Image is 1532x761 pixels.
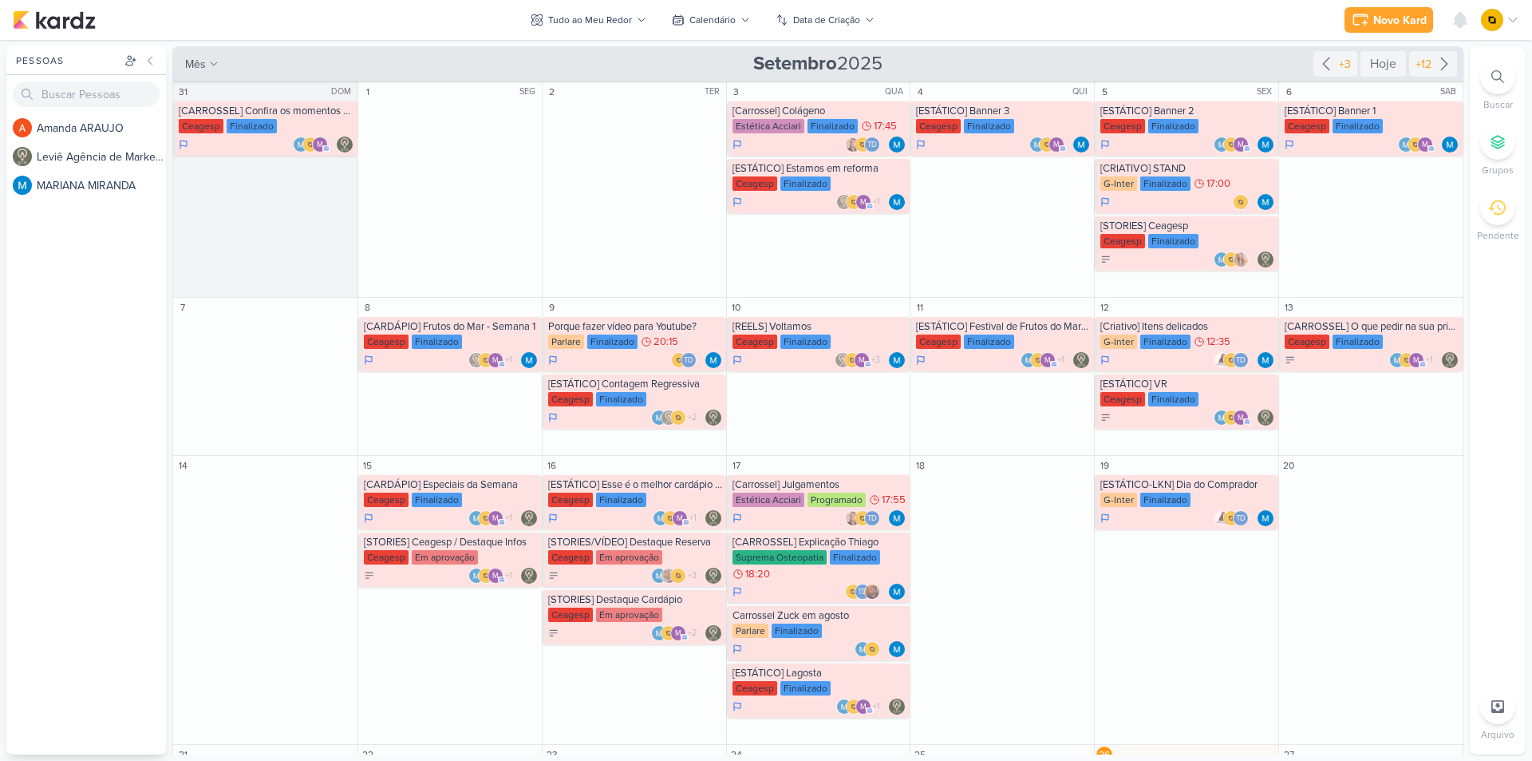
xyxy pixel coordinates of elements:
[1258,252,1273,268] div: Responsável: Leviê Agência de Marketing Digital
[548,512,558,525] div: Em Andamento
[916,105,1091,117] div: [ESTÁTICO] Banner 3
[846,194,862,210] img: IDBOX - Agência de Design
[916,354,926,367] div: Em Andamento
[874,121,897,132] span: 17:45
[293,137,309,153] img: MARIANA MIRANDA
[661,410,677,426] img: Leviê Agência de Marketing Digital
[293,137,332,153] div: Colaboradores: MARIANA MIRANDA, IDBOX - Agência de Design, mlegnaioli@gmail.com
[364,493,409,507] div: Ceagesp
[13,10,96,30] img: kardz.app
[1333,335,1383,349] div: Finalizado
[705,510,721,526] img: Leviê Agência de Marketing Digital
[1030,352,1046,368] img: IDBOX - Agência de Design
[488,568,503,584] div: mlegnaioli@gmail.com
[916,119,961,133] div: Ceagesp
[855,510,871,526] img: IDBOX - Agência de Design
[544,299,560,315] div: 9
[1360,51,1406,77] div: Hoje
[677,515,683,523] p: m
[845,137,861,153] img: Tatiane Acciari
[412,335,462,349] div: Finalizado
[882,494,906,505] span: 17:55
[1056,354,1064,367] span: +1
[488,352,503,368] div: mlegnaioli@gmail.com
[1412,56,1435,73] div: +12
[1399,352,1415,368] img: IDBOX - Agência de Design
[1233,252,1249,268] img: Yasmin Yumi
[889,194,905,210] img: MARIANA MIRANDA
[671,352,687,368] img: IDBOX - Agência de Design
[412,550,478,565] div: Em aprovação
[492,515,499,523] p: m
[1021,352,1036,368] img: MARIANA MIRANDA
[836,194,884,210] div: Colaboradores: Leviê Agência de Marketing Digital, IDBOX - Agência de Design, mlegnaioli@gmail.co...
[364,478,539,491] div: [CARDÁPIO] Especiais da Semana
[1044,357,1051,365] p: m
[1470,59,1526,112] li: Ctrl + F
[1096,458,1112,474] div: 19
[1285,320,1459,333] div: [CARROSSEL] O que pedir na sua primeira visita ao Festivais Ceagesp
[1214,410,1230,426] img: MARIANA MIRANDA
[1140,335,1190,349] div: Finalizado
[912,84,928,100] div: 4
[364,512,373,525] div: Em Andamento
[780,176,831,191] div: Finalizado
[1223,410,1239,426] img: IDBOX - Agência de Design
[521,510,537,526] div: Responsável: Leviê Agência de Marketing Digital
[1100,493,1137,507] div: G-Inter
[1424,354,1433,367] span: +1
[37,149,166,165] div: L e v i ê A g ê n c i a d e M a r k e t i n g D i g i t a l
[492,357,499,365] p: m
[312,137,328,153] div: mlegnaioli@gmail.com
[705,85,725,98] div: TER
[651,568,701,584] div: Colaboradores: MARIANA MIRANDA, Sarah Violante, IDBOX - Agência de Design, mlegnaioli@gmail.com, ...
[753,52,837,75] strong: Setembro
[864,510,880,526] div: Thais de carvalho
[364,550,409,565] div: Ceagesp
[331,85,356,98] div: DOM
[1258,194,1273,210] img: MARIANA MIRANDA
[732,176,777,191] div: Ceagesp
[548,536,723,549] div: [STORIES/VÍDEO] Destaque Reserva
[916,320,1091,333] div: [ESTÁTICO] Festival de Frutos do Mar está de volta!
[1233,137,1249,153] div: mlegnaioli@gmail.com
[1214,352,1253,368] div: Colaboradores: Amannda Primo, IDBOX - Agência de Design, Thais de carvalho
[1281,84,1297,100] div: 6
[732,512,742,525] div: Em Andamento
[175,84,191,100] div: 31
[732,119,804,133] div: Estética Acciari
[1100,254,1111,265] div: A Fazer
[503,512,512,525] span: +1
[1206,178,1230,189] span: 17:00
[1223,252,1239,268] img: IDBOX - Agência de Design
[364,335,409,349] div: Ceagesp
[845,510,884,526] div: Colaboradores: Tatiane Acciari, IDBOX - Agência de Design, Thais de carvalho
[859,357,865,365] p: m
[1100,378,1275,390] div: [ESTÁTICO] VR
[521,352,537,368] div: Responsável: MARIANA MIRANDA
[1073,137,1089,153] div: Responsável: MARIANA MIRANDA
[13,54,121,68] div: Pessoas
[1029,137,1045,153] img: MARIANA MIRANDA
[185,56,206,73] span: mês
[705,410,721,426] div: Responsável: Leviê Agência de Marketing Digital
[1100,412,1111,423] div: A Fazer
[1100,162,1275,175] div: [CRIATIVO] STAND
[732,550,827,565] div: Suprema Osteopatia
[835,352,851,368] img: Leviê Agência de Marketing Digital
[1021,352,1068,368] div: Colaboradores: MARIANA MIRANDA, IDBOX - Agência de Design, mlegnaioli@gmail.com, Thais de carvalho
[1258,352,1273,368] img: MARIANA MIRANDA
[227,119,277,133] div: Finalizado
[364,536,539,549] div: [STORIES] Ceagesp / Destaque Infos
[845,510,861,526] img: Tatiane Acciari
[488,510,503,526] div: mlegnaioli@gmail.com
[845,137,884,153] div: Colaboradores: Tatiane Acciari, IDBOX - Agência de Design, Thais de carvalho
[1073,352,1089,368] div: Responsável: Leviê Agência de Marketing Digital
[728,458,744,474] div: 17
[732,196,742,208] div: Em Andamento
[1233,510,1249,526] div: Thais de carvalho
[1223,510,1239,526] img: IDBOX - Agência de Design
[836,194,852,210] img: Leviê Agência de Marketing Digital
[1481,9,1503,31] img: IDBOX - Agência de Design
[684,357,693,365] p: Td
